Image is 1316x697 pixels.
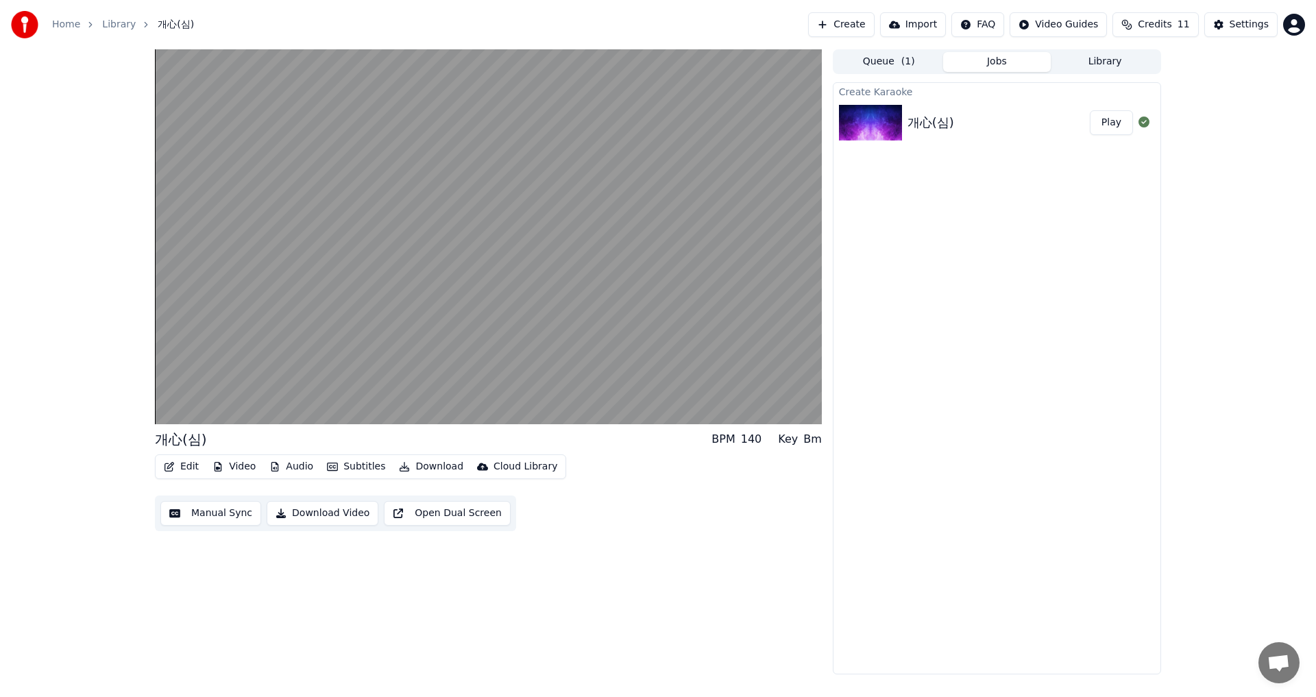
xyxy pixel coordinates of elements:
[901,55,915,69] span: ( 1 )
[1112,12,1198,37] button: Credits11
[951,12,1004,37] button: FAQ
[102,18,136,32] a: Library
[384,501,511,526] button: Open Dual Screen
[833,83,1160,99] div: Create Karaoke
[158,18,194,32] span: 개心(심)
[835,52,943,72] button: Queue
[393,457,469,476] button: Download
[52,18,80,32] a: Home
[1178,18,1190,32] span: 11
[1230,18,1269,32] div: Settings
[1204,12,1278,37] button: Settings
[11,11,38,38] img: youka
[493,460,557,474] div: Cloud Library
[1258,642,1300,683] a: 채팅 열기
[711,431,735,448] div: BPM
[321,457,391,476] button: Subtitles
[1051,52,1159,72] button: Library
[160,501,261,526] button: Manual Sync
[1138,18,1171,32] span: Credits
[207,457,261,476] button: Video
[803,431,822,448] div: Bm
[158,457,204,476] button: Edit
[741,431,762,448] div: 140
[808,12,875,37] button: Create
[1090,110,1133,135] button: Play
[155,430,207,449] div: 개心(심)
[943,52,1051,72] button: Jobs
[880,12,946,37] button: Import
[264,457,319,476] button: Audio
[907,113,954,132] div: 개心(심)
[1010,12,1107,37] button: Video Guides
[52,18,194,32] nav: breadcrumb
[267,501,378,526] button: Download Video
[778,431,798,448] div: Key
